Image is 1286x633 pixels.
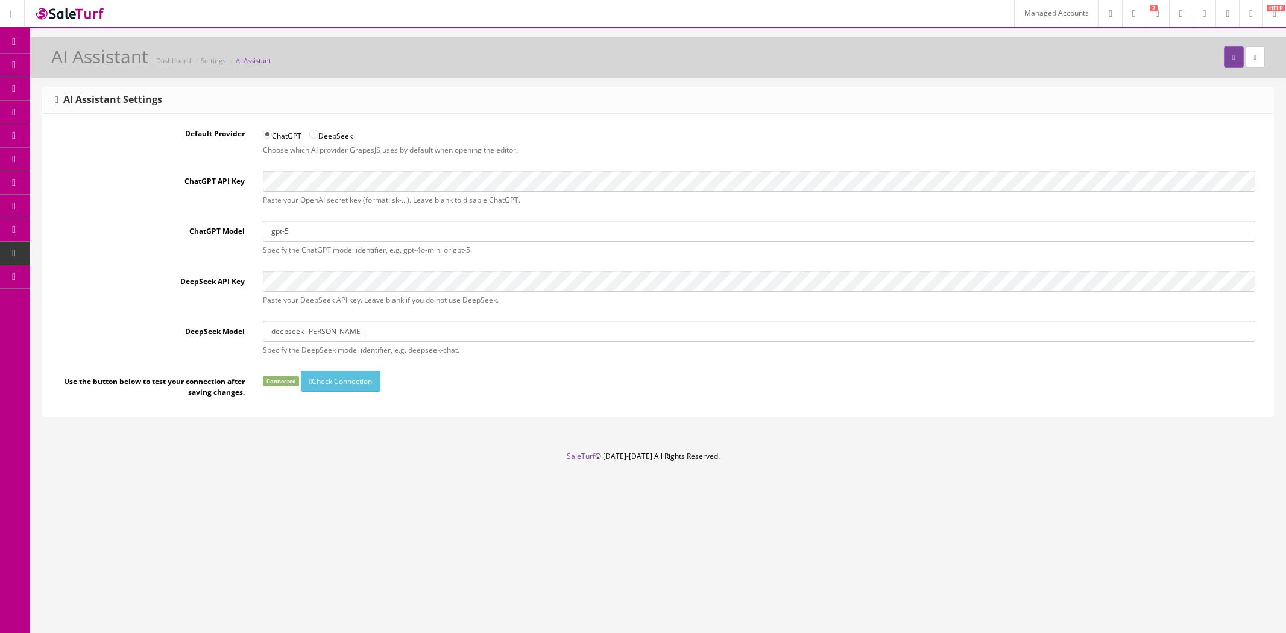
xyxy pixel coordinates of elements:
span: Connected [263,376,299,386]
h1: AI Assistant [51,46,148,66]
label: ChatGPT [263,123,301,142]
p: Specify the DeepSeek model identifier, e.g. deepseek-chat. [263,345,1255,356]
a: AI Assistant [236,56,271,65]
img: SaleTurf [34,5,106,22]
label: ChatGPT Model [52,221,254,237]
button: Check Connection [301,371,380,392]
a: Dashboard [156,56,191,65]
label: DeepSeek Model [52,321,254,337]
input: DeepSeek [309,130,318,139]
span: 2 [1150,5,1158,11]
input: ChatGPT [263,130,272,139]
label: DeepSeek [309,123,353,142]
a: Settings [201,56,225,65]
span: HELP [1267,5,1285,11]
label: ChatGPT API Key [52,171,254,187]
h3: AI Assistant Settings [55,95,162,105]
p: Choose which AI provider GrapesJS uses by default when opening the editor. [263,145,1255,156]
label: Default Provider [52,123,254,139]
p: Paste your DeepSeek API key. Leave blank if you do not use DeepSeek. [263,295,1255,306]
p: Paste your OpenAI secret key (format: sk-...). Leave blank to disable ChatGPT. [263,195,1255,206]
label: DeepSeek API Key [52,271,254,287]
p: Specify the ChatGPT model identifier, e.g. gpt-4o-mini or gpt-5. [263,245,1255,256]
a: SaleTurf [567,451,595,461]
label: Use the button below to test your connection after saving changes. [52,371,254,398]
